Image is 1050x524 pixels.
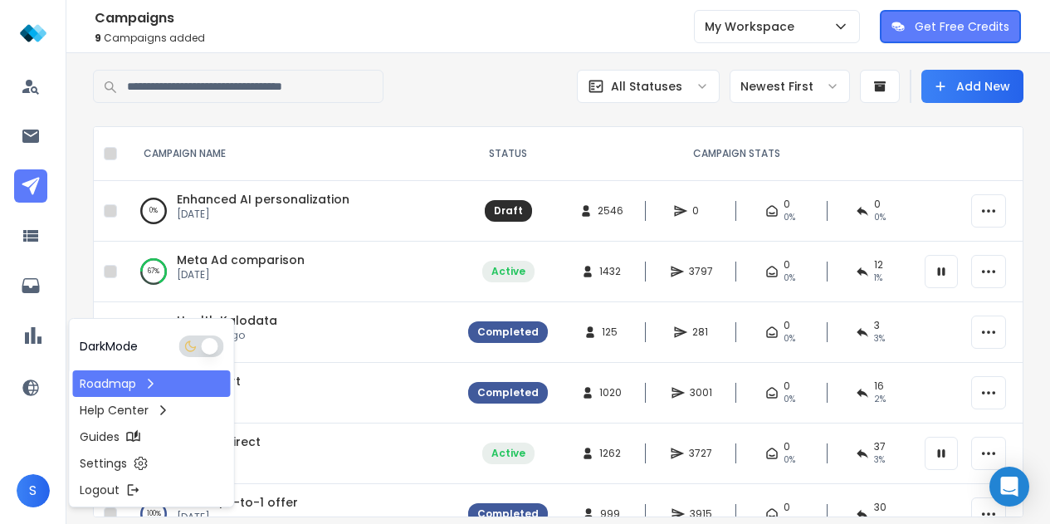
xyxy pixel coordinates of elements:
span: 12 [874,258,883,272]
span: 999 [600,507,620,521]
p: [DATE] [177,511,298,524]
td: 99%Short & Direct[DATE] [124,424,458,484]
a: Settings [73,450,231,477]
span: 0% [784,332,795,345]
p: Help Center [80,402,149,419]
div: Open Intercom Messenger [989,467,1029,507]
span: 16 [874,380,884,393]
span: 3 % [874,332,885,345]
span: 0 [784,380,790,393]
th: CAMPAIGN STATS [558,127,915,181]
p: 0 % [149,203,158,219]
span: 2546 [598,204,623,218]
span: 0 [692,204,709,218]
span: 1020 [599,386,622,399]
h1: Campaigns [95,8,694,28]
span: 0% [784,393,795,406]
a: TikTok | 0-to-1 offer [177,494,298,511]
span: 0 [784,258,790,272]
a: Roadmap [73,370,231,397]
span: 1 % [874,272,882,285]
button: Get Free Credits [880,10,1021,43]
p: Settings [80,455,127,472]
div: Completed [477,326,539,339]
span: 0 [784,319,790,332]
p: Campaigns added [95,32,694,45]
span: 0 [784,198,790,211]
span: 3001 [690,386,712,399]
p: All Statuses [611,78,682,95]
span: 1262 [599,447,621,460]
p: My Workspace [705,18,801,35]
span: 0 [784,440,790,453]
span: 125 [602,326,618,339]
span: 0% [784,211,795,224]
button: S [17,474,50,507]
td: 100%AI support[DATE] [124,363,458,424]
span: 37 [874,440,886,453]
div: Completed [477,507,539,521]
a: Meta Ad comparison [177,252,305,268]
a: Guides [73,424,231,450]
span: 3 [874,319,880,332]
p: Dark Mode [80,338,138,355]
span: 0 [874,198,881,211]
p: [DATE] [177,208,349,221]
td: 67%Meta Ad comparison[DATE] [124,242,458,302]
span: 3727 [689,447,712,460]
span: 3797 [689,265,713,278]
span: 30 [874,501,886,514]
a: Enhanced AI personalization [177,191,349,208]
span: 0% [874,211,886,224]
th: STATUS [458,127,558,181]
span: 3915 [690,507,712,521]
div: Active [491,447,525,460]
button: Newest First [730,70,850,103]
button: Add New [921,70,1023,103]
p: Roadmap [80,375,136,392]
img: logo [17,17,50,50]
p: Get Free Credits [915,18,1009,35]
span: 3 % [874,453,885,467]
p: [DATE] [177,268,305,282]
p: 67 % [148,263,159,280]
span: 1432 [599,265,621,278]
div: Draft [494,204,523,218]
span: 9 [95,31,101,45]
a: Health Kalodata [177,312,277,329]
a: Help Center [73,397,231,424]
th: CAMPAIGN NAME [124,127,458,181]
span: 0% [784,272,795,285]
span: 0% [784,453,795,467]
td: 0%Enhanced AI personalization[DATE] [124,181,458,242]
td: 100%Health Kalodataa month ago [124,302,458,363]
div: Completed [477,386,539,399]
div: Active [491,265,525,278]
p: 100 % [147,506,161,522]
p: Guides [80,429,120,445]
span: 281 [692,326,709,339]
span: 0 [784,501,790,514]
span: 2 % [874,393,886,406]
p: Logout [80,482,120,498]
